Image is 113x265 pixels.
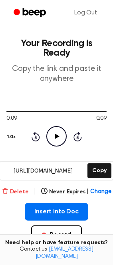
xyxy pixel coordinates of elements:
[8,5,53,21] a: Beep
[36,247,93,259] a: [EMAIL_ADDRESS][DOMAIN_NAME]
[87,188,89,196] span: |
[2,188,29,196] button: Delete
[90,188,111,196] span: Change
[87,163,111,178] button: Copy
[41,188,111,196] button: Never Expires|Change
[6,130,18,144] button: 1.0x
[25,203,88,221] button: Insert into Doc
[31,225,82,245] button: Record
[34,187,36,197] span: |
[5,246,108,260] span: Contact us
[6,38,107,58] h1: Your Recording is Ready
[66,3,105,22] a: Log Out
[6,64,107,84] p: Copy the link and paste it anywhere
[96,114,107,123] span: 0:09
[6,114,17,123] span: 0:09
